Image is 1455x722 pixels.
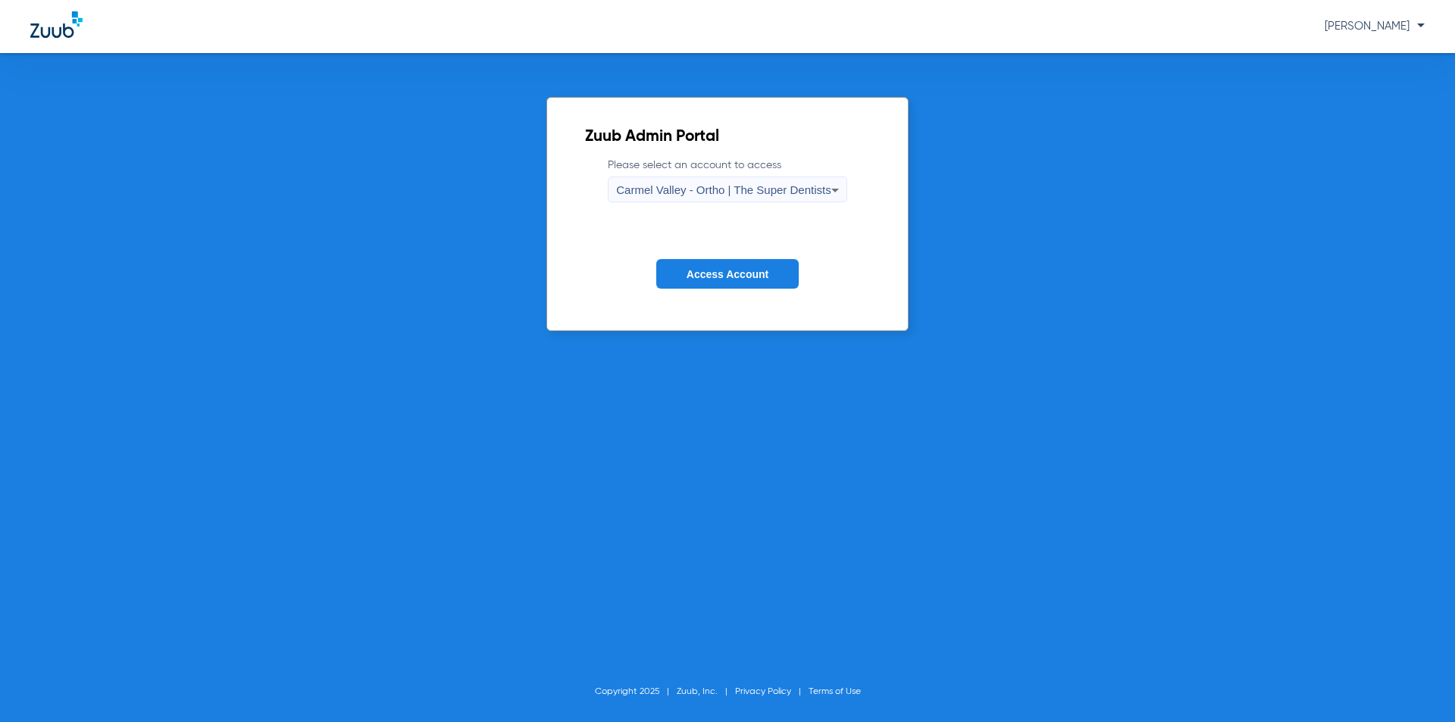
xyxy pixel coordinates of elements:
[735,687,791,696] a: Privacy Policy
[30,11,83,38] img: Zuub Logo
[687,268,768,280] span: Access Account
[616,183,831,196] span: Carmel Valley - Ortho | The Super Dentists
[677,684,735,699] li: Zuub, Inc.
[595,684,677,699] li: Copyright 2025
[1325,20,1425,32] span: [PERSON_NAME]
[608,158,846,202] label: Please select an account to access
[809,687,861,696] a: Terms of Use
[656,259,799,289] button: Access Account
[585,130,869,145] h2: Zuub Admin Portal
